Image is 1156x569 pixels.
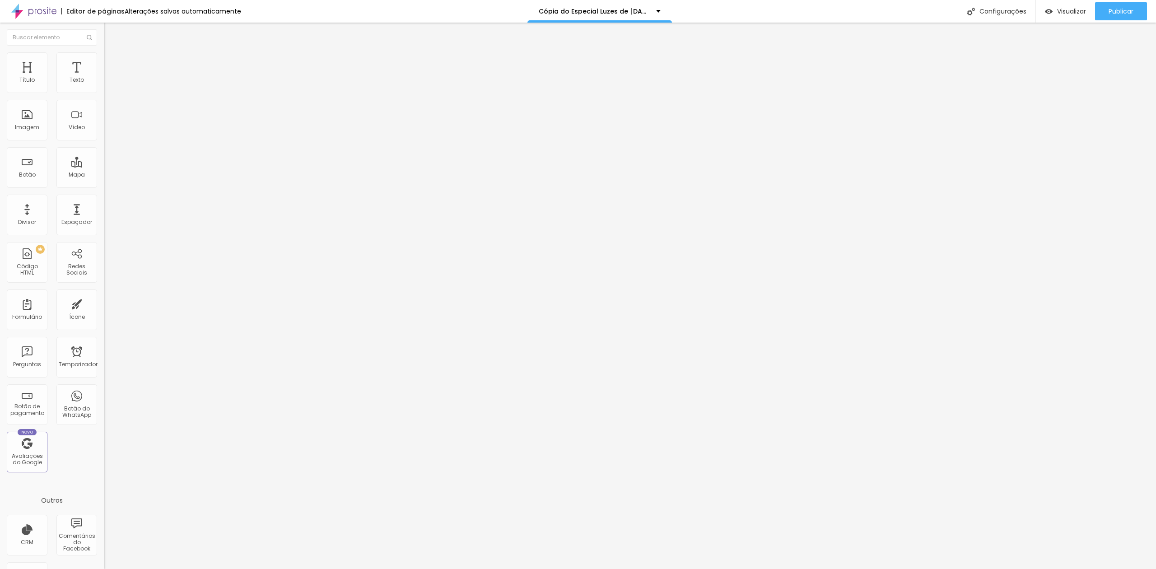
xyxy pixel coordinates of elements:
font: Imagem [15,123,39,131]
font: Novo [21,429,33,435]
button: Visualizar [1036,2,1095,20]
img: Ícone [967,8,975,15]
font: Botão [19,171,36,178]
font: Código HTML [17,262,38,276]
img: view-1.svg [1045,8,1053,15]
font: Mapa [69,171,85,178]
font: Publicar [1109,7,1133,16]
font: Configurações [979,7,1026,16]
img: Ícone [87,35,92,40]
iframe: Editor [104,23,1156,569]
font: Ícone [69,313,85,321]
font: Perguntas [13,360,41,368]
font: Editor de páginas [66,7,125,16]
font: Alterações salvas automaticamente [125,7,241,16]
button: Publicar [1095,2,1147,20]
font: Vídeo [69,123,85,131]
font: Outros [41,496,63,505]
font: Comentários do Facebook [59,532,95,553]
font: Divisor [18,218,36,226]
input: Buscar elemento [7,29,97,46]
font: Visualizar [1057,7,1086,16]
font: CRM [21,538,33,546]
font: Título [19,76,35,84]
font: Formulário [12,313,42,321]
font: Botão do WhatsApp [62,405,91,419]
font: Espaçador [61,218,92,226]
font: Botão de pagamento [10,402,44,416]
font: Avaliações do Google [12,452,43,466]
font: Temporizador [59,360,98,368]
font: Cópia do Especial Luzes de [DATE] [539,7,653,16]
font: Redes Sociais [66,262,87,276]
font: Texto [70,76,84,84]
